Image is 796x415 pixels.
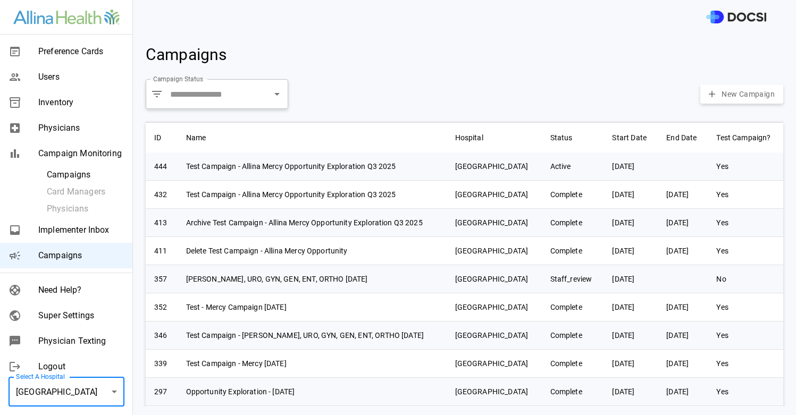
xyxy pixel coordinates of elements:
span: Users [38,71,124,83]
td: 432 [146,181,178,209]
td: Yes [708,378,783,406]
td: 413 [146,209,178,237]
td: [DATE] [658,378,708,406]
button: New Campaign [700,84,783,104]
td: [DATE] [658,181,708,209]
td: Active [542,153,604,181]
span: Super Settings [38,309,124,322]
td: [GEOGRAPHIC_DATA] [447,265,542,293]
span: Logout [38,360,124,373]
td: 357 [146,265,178,293]
td: Complete [542,293,604,321]
th: ID [146,122,178,153]
td: Test Campaign - Allina Mercy Opportunity Exploration Q3 2025 [178,181,447,209]
td: [DATE] [604,153,658,181]
span: Need Help? [38,284,124,297]
td: [DATE] [604,237,658,265]
th: Name [178,122,447,153]
div: [GEOGRAPHIC_DATA] [9,377,124,406]
span: Inventory [38,96,124,109]
td: [GEOGRAPHIC_DATA] [447,153,542,181]
td: Test Campaign - Mercy [DATE] [178,350,447,378]
label: Campaign Status [153,74,203,83]
span: Physician Texting [38,335,124,348]
span: Campaigns [38,249,124,262]
img: Site Logo [13,10,120,25]
td: Complete [542,237,604,265]
td: No [708,265,783,293]
span: Campaigns [146,45,227,64]
td: Delete Test Campaign - Allina Mercy Opportunity [178,237,447,265]
td: [DATE] [604,378,658,406]
th: Status [542,122,604,153]
th: Test Campaign? [708,122,783,153]
td: [GEOGRAPHIC_DATA] [447,350,542,378]
th: Start Date [604,122,658,153]
td: [GEOGRAPHIC_DATA] [447,293,542,321]
td: Complete [542,378,604,406]
td: Yes [708,153,783,181]
td: Yes [708,321,783,350]
td: Test Campaign - [PERSON_NAME], URO, GYN, GEN, ENT, ORTHO [DATE] [178,321,447,350]
td: [GEOGRAPHIC_DATA] [447,237,542,265]
td: Test Campaign - Allina Mercy Opportunity Exploration Q3 2025 [178,153,447,181]
td: [DATE] [658,237,708,265]
td: [DATE] [658,350,708,378]
span: Physicians [38,122,124,134]
td: Yes [708,293,783,321]
td: Staff_review [542,265,604,293]
td: Yes [708,237,783,265]
td: Yes [708,350,783,378]
td: Complete [542,321,604,350]
td: 339 [146,350,178,378]
td: Complete [542,181,604,209]
td: 444 [146,153,178,181]
td: [PERSON_NAME], URO, GYN, GEN, ENT, ORTHO [DATE] [178,265,447,293]
th: Hospital [447,122,542,153]
td: [DATE] [658,321,708,350]
td: [DATE] [658,293,708,321]
img: DOCSI Logo [706,11,766,24]
button: Open [270,87,284,101]
label: Select A Hospital [16,372,65,381]
th: End Date [658,122,708,153]
td: [DATE] [604,293,658,321]
td: 352 [146,293,178,321]
td: [GEOGRAPHIC_DATA] [447,378,542,406]
span: Campaign Monitoring [38,147,124,160]
td: [DATE] [604,321,658,350]
td: Yes [708,181,783,209]
span: Campaigns [47,168,124,181]
td: 346 [146,321,178,350]
td: [DATE] [658,209,708,237]
td: [DATE] [604,209,658,237]
td: [DATE] [604,181,658,209]
td: [GEOGRAPHIC_DATA] [447,209,542,237]
span: Implementer Inbox [38,224,124,236]
td: 297 [146,378,178,406]
td: [DATE] [604,350,658,378]
td: Complete [542,209,604,237]
td: Opportunity Exploration - [DATE] [178,378,447,406]
td: 411 [146,237,178,265]
td: Test - Mercy Campaign [DATE] [178,293,447,321]
td: [GEOGRAPHIC_DATA] [447,321,542,350]
td: Complete [542,350,604,378]
td: Archive Test Campaign - Allina Mercy Opportunity Exploration Q3 2025 [178,209,447,237]
td: Yes [708,209,783,237]
td: [DATE] [604,265,658,293]
td: [GEOGRAPHIC_DATA] [447,181,542,209]
span: Preference Cards [38,45,124,58]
